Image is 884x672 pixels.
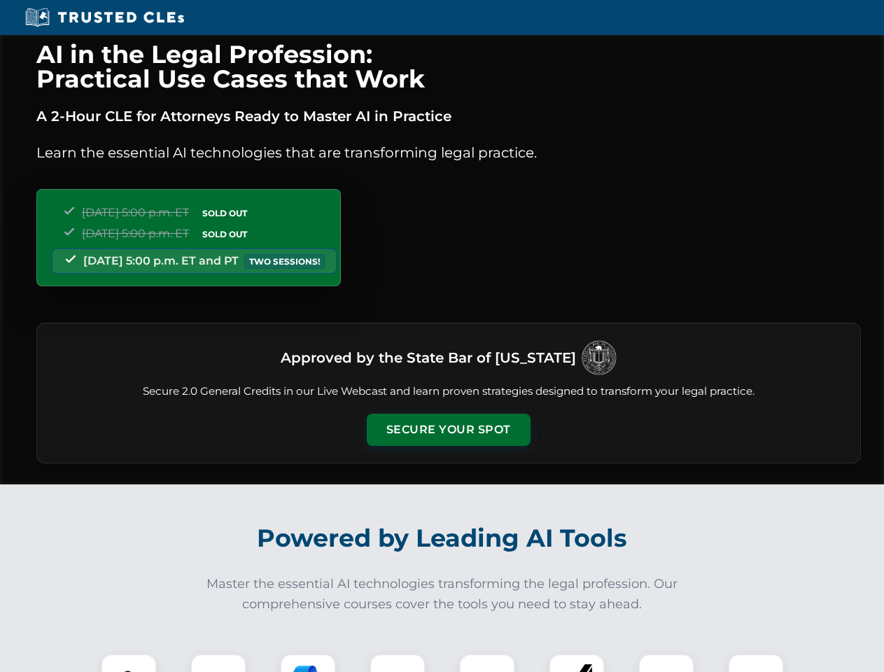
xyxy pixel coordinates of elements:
span: [DATE] 5:00 p.m. ET [82,227,189,240]
h2: Powered by Leading AI Tools [55,514,830,563]
img: Trusted CLEs [21,7,188,28]
h1: AI in the Legal Profession: Practical Use Cases that Work [36,42,861,91]
span: [DATE] 5:00 p.m. ET [82,206,189,219]
p: A 2-Hour CLE for Attorneys Ready to Master AI in Practice [36,105,861,127]
p: Secure 2.0 General Credits in our Live Webcast and learn proven strategies designed to transform ... [54,384,843,400]
p: Master the essential AI technologies transforming the legal profession. Our comprehensive courses... [197,574,687,615]
button: Secure Your Spot [367,414,531,446]
p: Learn the essential AI technologies that are transforming legal practice. [36,141,861,164]
span: SOLD OUT [197,206,252,220]
span: SOLD OUT [197,227,252,241]
h3: Approved by the State Bar of [US_STATE] [281,345,576,370]
img: Logo [582,340,617,375]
